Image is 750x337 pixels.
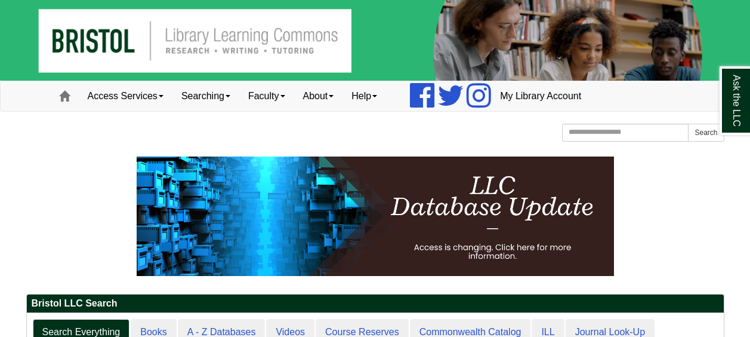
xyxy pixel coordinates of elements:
[491,81,590,111] a: My Library Account
[688,124,724,142] button: Search
[79,81,172,111] a: Access Services
[239,81,294,111] a: Faculty
[137,157,614,276] img: HTML tutorial
[342,81,386,111] a: Help
[294,81,343,111] a: About
[27,295,724,313] h2: Bristol LLC Search
[172,81,239,111] a: Searching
